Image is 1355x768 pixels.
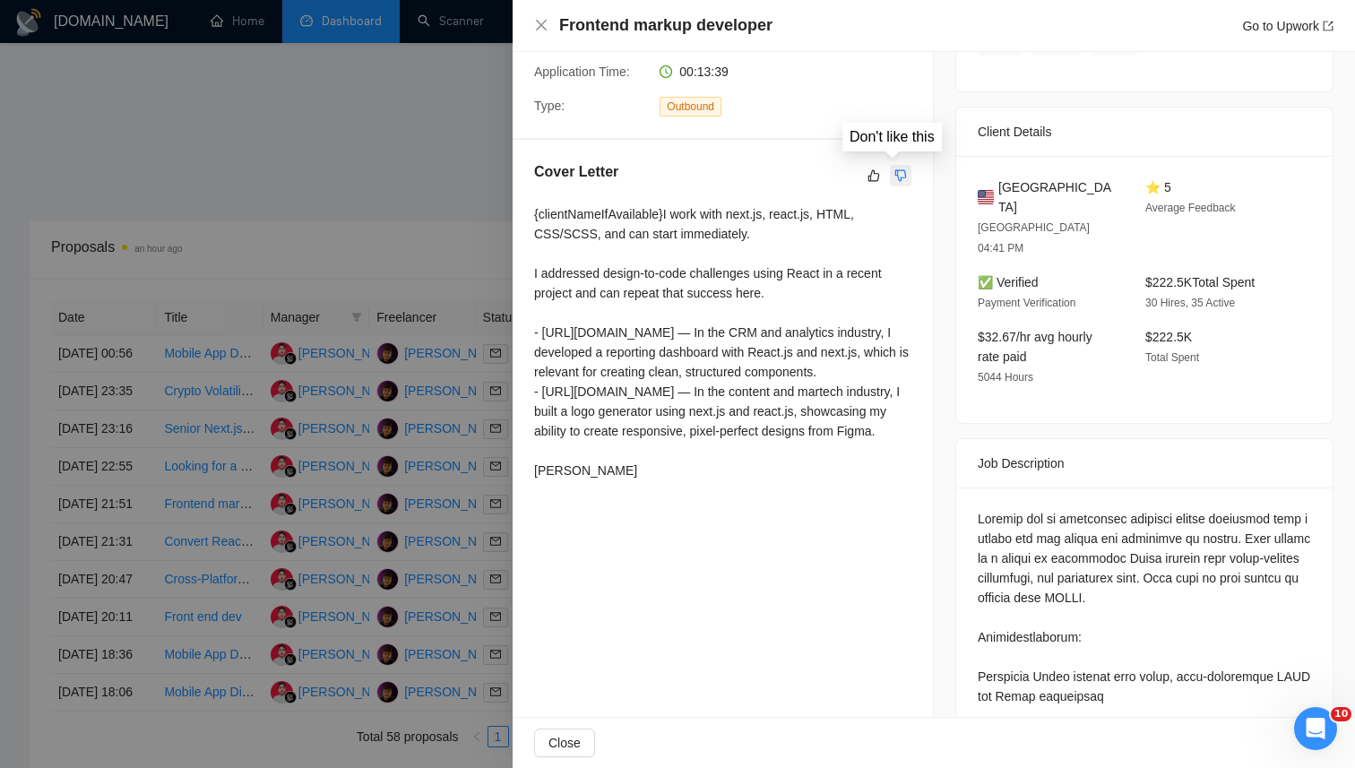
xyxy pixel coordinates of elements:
span: 10 [1331,707,1351,721]
span: ⭐ 5 [1145,180,1171,194]
span: [GEOGRAPHIC_DATA] 04:41 PM [978,221,1090,255]
span: 5044 Hours [978,371,1033,384]
div: {clientNameIfAvailable}I work with next.js, react.js, HTML, CSS/SCSS, and can start immediately. ... [534,204,911,480]
a: Go to Upworkexport [1242,19,1333,33]
span: clock-circle [660,65,672,78]
span: Outbound [660,97,721,116]
div: Client Details [978,108,1311,156]
h4: Frontend markup developer [559,14,772,37]
span: Application Time: [534,65,630,79]
button: like [863,165,885,186]
span: Payment Verification [978,297,1075,309]
span: [GEOGRAPHIC_DATA] [998,177,1117,217]
div: Don't like this [850,128,935,145]
span: $222.5K Total Spent [1145,275,1255,289]
span: 30 Hires, 35 Active [1145,297,1235,309]
span: Close [548,733,581,753]
button: dislike [890,165,911,186]
span: $222.5K [1145,330,1192,344]
span: 00:13:39 [679,65,729,79]
span: dislike [894,168,907,183]
span: Total Spent [1145,351,1199,364]
span: close [534,18,548,32]
button: Close [534,18,548,33]
span: export [1323,21,1333,31]
div: Job Description [978,439,1311,488]
h5: Cover Letter [534,161,618,183]
span: ✅ Verified [978,275,1039,289]
span: like [867,168,880,183]
button: Close [534,729,595,757]
span: $32.67/hr avg hourly rate paid [978,330,1092,364]
span: Average Feedback [1145,202,1236,214]
img: 🇺🇸 [978,187,994,207]
iframe: Intercom live chat [1294,707,1337,750]
span: Type: [534,99,565,113]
